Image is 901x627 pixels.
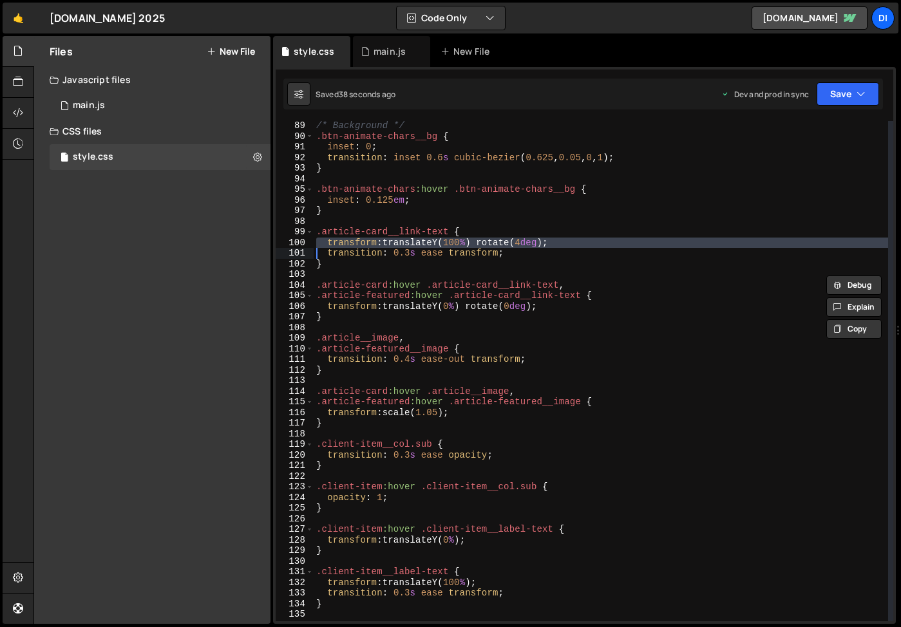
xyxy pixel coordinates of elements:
div: 126 [276,514,314,525]
div: 135 [276,609,314,620]
div: 131 [276,566,314,577]
a: 🤙 [3,3,34,33]
div: 90 [276,131,314,142]
div: 111 [276,354,314,365]
div: 105 [276,290,314,301]
div: 134 [276,599,314,610]
div: 113 [276,375,314,386]
div: 115 [276,397,314,407]
div: 127 [276,524,314,535]
div: [DOMAIN_NAME] 2025 [50,10,165,26]
button: Save [817,82,879,106]
div: 98 [276,216,314,227]
div: New File [441,45,495,58]
div: main.js [374,45,406,58]
div: 99 [276,227,314,238]
div: 109 [276,333,314,344]
div: 89 [276,120,314,131]
div: 95 [276,184,314,195]
button: Debug [826,276,882,295]
div: 123 [276,482,314,492]
div: 128 [276,535,314,546]
div: 129 [276,545,314,556]
div: 120 [276,450,314,461]
button: New File [207,46,255,57]
div: Javascript files [34,67,270,93]
div: 92 [276,153,314,164]
div: 114 [276,386,314,397]
div: 122 [276,471,314,482]
div: 124 [276,492,314,503]
div: 100 [276,238,314,248]
div: 133 [276,588,314,599]
div: 97 [276,205,314,216]
div: 121 [276,460,314,471]
div: 102 [276,259,314,270]
div: 38 seconds ago [339,89,395,100]
div: 91 [276,142,314,153]
div: 108 [276,323,314,333]
div: 94 [276,174,314,185]
div: 104 [276,280,314,291]
div: 107 [276,312,314,323]
h2: Files [50,44,73,59]
div: Dev and prod in sync [721,89,809,100]
div: style.css [294,45,334,58]
div: 116 [276,407,314,418]
div: 132 [276,577,314,588]
div: Saved [316,89,395,100]
div: 16756/45766.css [50,144,270,170]
div: 96 [276,195,314,206]
div: 125 [276,503,314,514]
div: 119 [276,439,314,450]
div: 16756/45765.js [50,93,270,118]
a: Di [871,6,895,30]
button: Code Only [397,6,505,30]
div: 106 [276,301,314,312]
div: 93 [276,163,314,174]
div: 118 [276,429,314,440]
div: 130 [276,556,314,567]
button: Copy [826,319,882,339]
div: style.css [73,151,113,163]
a: [DOMAIN_NAME] [752,6,868,30]
div: 117 [276,418,314,429]
div: CSS files [34,118,270,144]
div: 112 [276,365,314,376]
div: main.js [73,100,105,111]
div: 110 [276,344,314,355]
div: 101 [276,248,314,259]
button: Explain [826,297,882,317]
div: 103 [276,269,314,280]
